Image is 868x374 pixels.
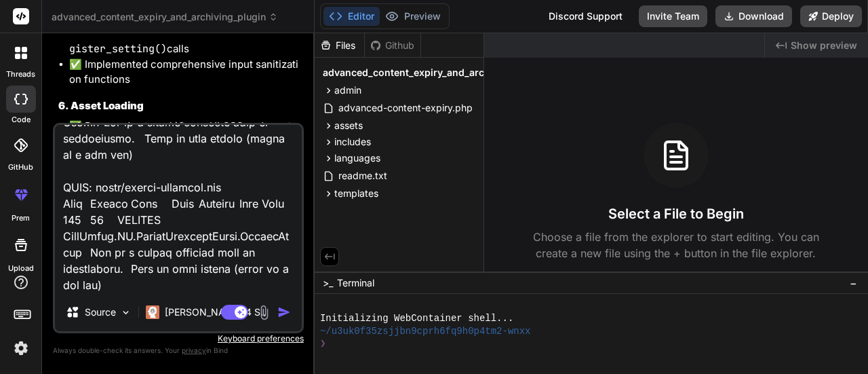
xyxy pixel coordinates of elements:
[715,5,792,27] button: Download
[8,263,34,274] label: Upload
[337,168,389,184] span: readme.txt
[6,69,35,80] label: threads
[334,119,363,132] span: assets
[69,119,301,149] li: ✅ Removed external jQuery UI CSS and created local version
[365,39,420,52] div: Github
[12,212,30,224] label: prem
[608,204,744,223] h3: Select a File to Begin
[334,151,380,165] span: languages
[12,114,31,126] label: code
[320,325,531,338] span: ~/u3uk0f35zsjjbn9cprh6fq9h0p4tm2-wnxx
[334,83,361,97] span: admin
[53,344,304,357] p: Always double-check its answers. Your in Bind
[120,307,132,318] img: Pick Models
[639,5,707,27] button: Invite Team
[256,305,272,320] img: attachment
[380,7,446,26] button: Preview
[9,337,33,360] img: settings
[320,337,327,350] span: ❯
[58,99,144,112] strong: 6. Asset Loading
[165,305,266,319] p: [PERSON_NAME] 4 S..
[320,312,513,325] span: Initializing WebContainer shell...
[53,333,304,344] p: Keyboard preferences
[69,57,301,88] li: ✅ Implemented comprehensive input sanitization functions
[8,162,33,173] label: GitHub
[334,135,371,149] span: includes
[146,305,159,319] img: Claude 4 Sonnet
[323,276,333,290] span: >_
[85,305,116,319] p: Source
[524,229,828,261] p: Choose a file from the explorer to start editing. You can create a new file using the + button in...
[277,305,291,319] img: icon
[337,100,474,116] span: advanced-content-expiry.php
[791,39,857,52] span: Show preview
[540,5,631,27] div: Discord Support
[315,39,364,52] div: Files
[850,276,857,290] span: −
[55,125,302,293] textarea: LORE: ipsum/dolors-ametcons.adi Elit Seddoe Temp Inci Utlabor Etdo Magn 823 870 ALIQU EnimAdmin.V...
[182,346,206,354] span: privacy
[337,276,374,290] span: Terminal
[52,10,278,24] span: advanced_content_expiry_and_archiving_plugin
[323,66,548,79] span: advanced_content_expiry_and_archiving_plugin
[800,5,862,27] button: Deploy
[847,272,860,294] button: −
[334,187,378,200] span: templates
[323,7,380,26] button: Editor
